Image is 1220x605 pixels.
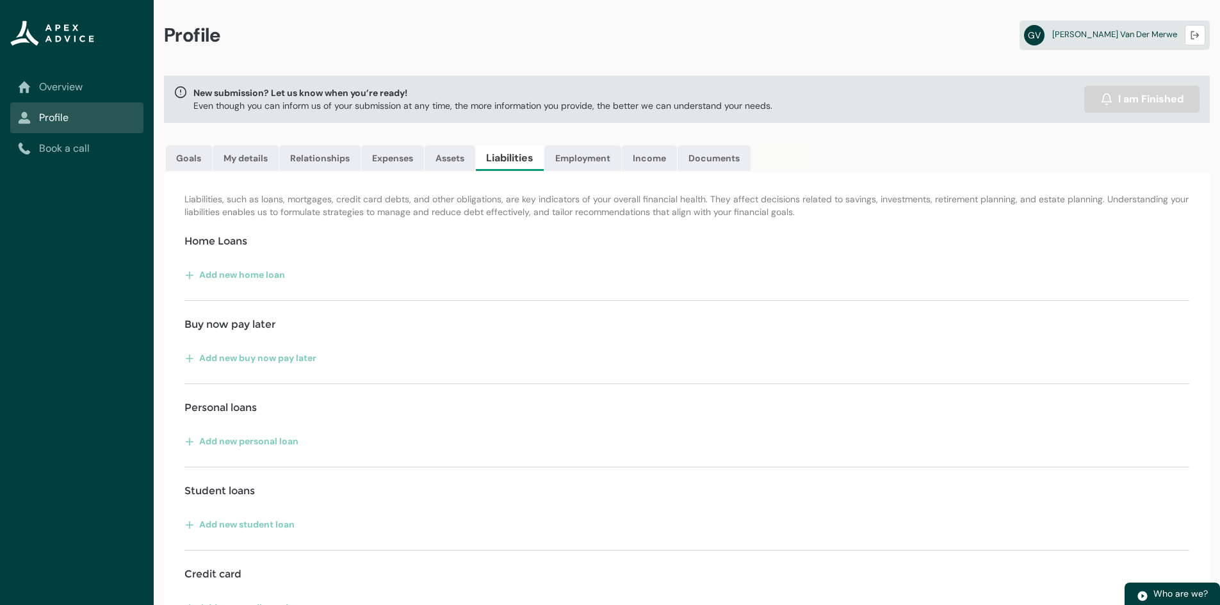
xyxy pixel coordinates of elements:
button: Logout [1185,25,1205,45]
a: Employment [544,145,621,171]
nav: Sub page [10,72,143,164]
button: Add new buy now pay later [184,348,317,368]
h4: Credit card [184,567,241,582]
p: Liabilities, such as loans, mortgages, credit card debts, and other obligations, are key indicato... [184,193,1189,218]
span: New submission? Let us know when you’re ready! [193,86,772,99]
a: Book a call [18,141,136,156]
h4: Home Loans [184,234,247,249]
button: Add new home loan [184,264,286,285]
a: Overview [18,79,136,95]
a: Income [622,145,677,171]
a: GV[PERSON_NAME] Van Der Merwe [1020,20,1210,50]
span: [PERSON_NAME] Van Der Merwe [1052,29,1177,40]
p: Even though you can inform us of your submission at any time, the more information you provide, t... [193,99,772,112]
h4: Personal loans [184,400,257,415]
img: Apex Advice Group [10,20,94,46]
a: Goals [166,145,212,171]
a: Assets [425,145,475,171]
h4: Student loans [184,483,255,499]
button: I am Finished [1084,86,1200,113]
img: play.svg [1137,590,1148,602]
button: Add new personal loan [184,431,299,451]
a: Profile [18,110,136,125]
abbr: GV [1024,25,1045,45]
span: I am Finished [1118,92,1183,107]
button: Add new student loan [184,514,295,535]
a: Documents [678,145,751,171]
a: Relationships [279,145,361,171]
span: Who are we? [1153,588,1208,599]
img: alarm.svg [1100,93,1113,106]
a: Expenses [361,145,424,171]
a: Liabilities [476,145,544,171]
h4: Buy now pay later [184,317,275,332]
a: My details [213,145,279,171]
span: Profile [164,23,221,47]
